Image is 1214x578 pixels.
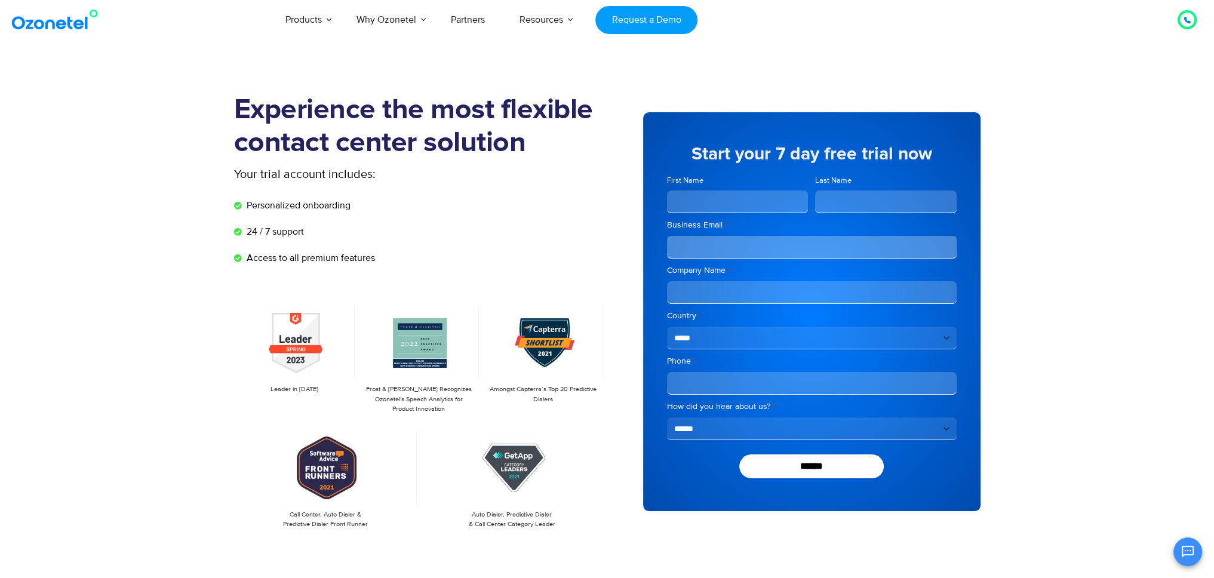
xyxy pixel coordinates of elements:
p: Auto Dialer, Predictive Dialer & Call Center Category Leader [426,510,598,530]
label: Business Email [667,219,957,231]
label: Country [667,310,957,322]
a: Request a Demo [595,6,697,34]
p: Your trial account includes: [234,165,518,183]
label: Company Name [667,265,957,276]
label: First Name [667,175,809,186]
p: Leader in [DATE] [240,385,349,395]
p: Call Center, Auto Dialer & Predictive Dialer Front Runner [240,510,411,530]
span: Access to all premium features [244,251,375,265]
label: Last Name [815,175,957,186]
label: How did you hear about us? [667,401,957,413]
p: Frost & [PERSON_NAME] Recognizes Ozonetel's Speech Analytics for Product Innovation [364,385,473,414]
p: Amongst Capterra’s Top 20 Predictive Dialers [488,385,597,404]
label: Phone [667,355,957,367]
span: Personalized onboarding [244,198,351,213]
h1: Experience the most flexible contact center solution [234,94,607,159]
span: 24 / 7 support [244,225,304,239]
h5: Start your 7 day free trial now [667,145,957,163]
button: Open chat [1173,537,1202,566]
